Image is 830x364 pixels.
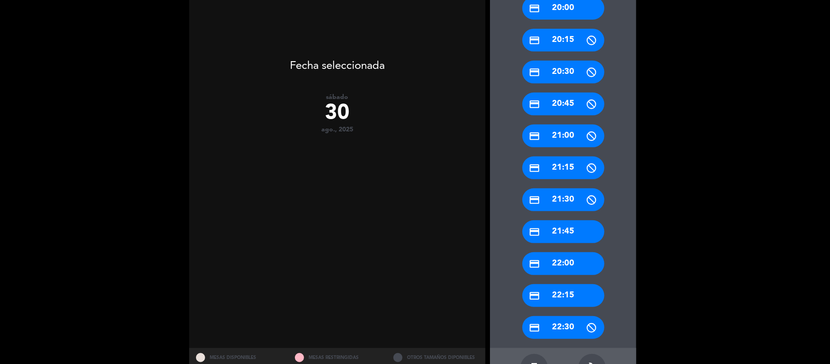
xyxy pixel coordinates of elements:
[529,322,541,333] i: credit_card
[522,29,604,52] div: 20:15
[529,162,541,174] i: credit_card
[522,220,604,243] div: 21:45
[522,316,604,339] div: 22:30
[522,284,604,307] div: 22:15
[522,252,604,275] div: 22:00
[529,258,541,270] i: credit_card
[529,226,541,238] i: credit_card
[522,188,604,211] div: 21:30
[522,61,604,83] div: 20:30
[529,130,541,142] i: credit_card
[529,290,541,302] i: credit_card
[189,126,485,134] div: ago., 2025
[522,156,604,179] div: 21:15
[529,99,541,110] i: credit_card
[529,67,541,78] i: credit_card
[522,125,604,147] div: 21:00
[189,101,485,126] div: 30
[189,46,485,75] div: Fecha seleccionada
[529,194,541,206] i: credit_card
[529,35,541,46] i: credit_card
[522,93,604,115] div: 20:45
[189,94,485,101] div: sábado
[529,3,541,14] i: credit_card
